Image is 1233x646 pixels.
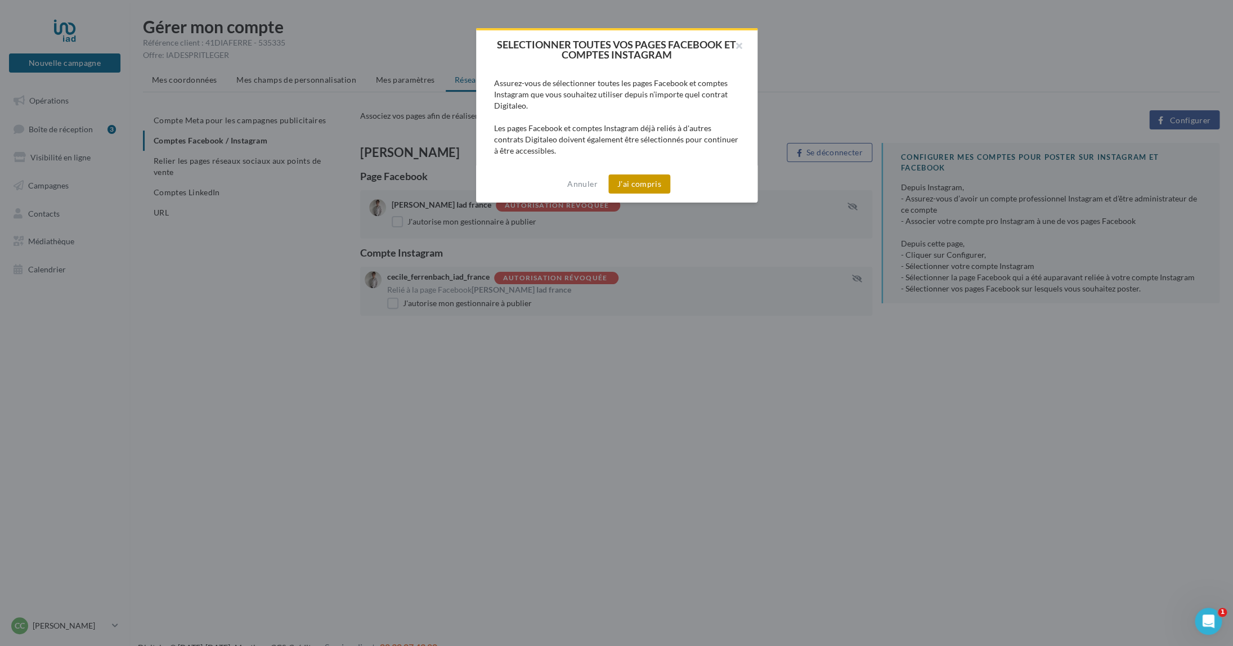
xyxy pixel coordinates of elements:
[494,78,739,156] div: Assurez-vous de sélectionner toutes les pages Facebook et comptes Instagram que vous souhaitez ut...
[494,39,739,60] h2: SELECTIONNER TOUTES VOS PAGES FACEBOOK ET COMPTES INSTAGRAM
[1218,608,1227,617] span: 1
[1195,608,1222,635] iframe: Intercom live chat
[608,174,670,194] button: J'ai compris
[563,177,602,191] button: Annuler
